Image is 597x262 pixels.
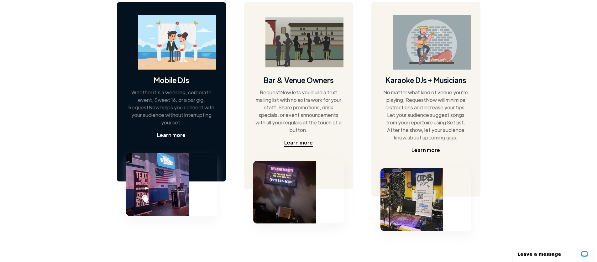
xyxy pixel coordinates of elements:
[284,139,313,147] a: Learn more
[380,168,443,231] img: musician stand
[265,17,343,67] img: bar image
[385,75,466,85] h4: Karaoke DJs + Musicians
[253,161,316,223] img: bar tv
[255,89,342,134] div: RequestNow lets you build a text mailing list with no extra work for your staff. Share promotions...
[411,146,440,154] a: Learn more
[509,242,597,262] iframe: LiveChat chat widget
[154,75,189,85] h4: Mobile DJs
[382,89,469,141] div: No matter what kind of venue you're playing, RequestNow will minimize distractions and increase y...
[284,139,313,146] div: Learn more
[157,131,186,139] a: Learn more
[264,75,333,85] h4: Bar & Venue Owners
[138,15,216,70] img: wedding on a beach
[126,153,189,216] img: school dance with a poster
[393,15,471,70] img: guitarist
[128,89,215,126] div: Whether it's a wedding, corporate event, Sweet 16, or a bar gig, RequestNow helps you connect wit...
